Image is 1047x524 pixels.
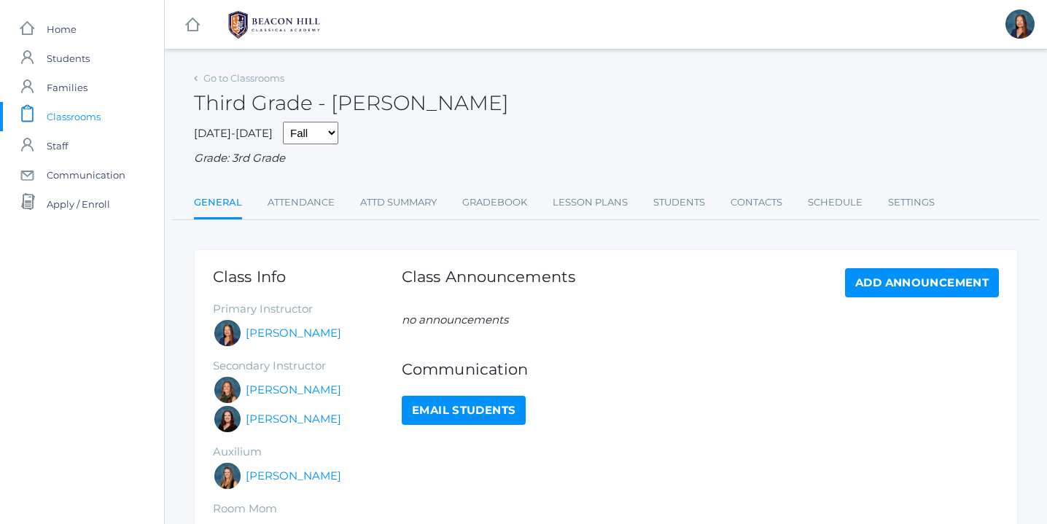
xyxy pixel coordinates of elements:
a: Gradebook [462,188,527,217]
div: Andrea Deutsch [213,375,242,404]
span: Families [47,73,87,102]
h5: Room Mom [213,503,402,515]
a: Email Students [402,396,526,425]
img: BHCALogos-05-308ed15e86a5a0abce9b8dd61676a3503ac9727e845dece92d48e8588c001991.png [219,7,329,43]
div: Grade: 3rd Grade [194,150,1018,167]
span: Students [47,44,90,73]
div: Lori Webster [1005,9,1035,39]
span: Home [47,15,77,44]
h2: Third Grade - [PERSON_NAME] [194,92,509,114]
span: Staff [47,131,68,160]
span: [DATE]-[DATE] [194,126,273,140]
a: Go to Classrooms [203,72,284,84]
a: [PERSON_NAME] [246,411,341,428]
a: Settings [888,188,935,217]
h5: Primary Instructor [213,303,402,316]
a: [PERSON_NAME] [246,468,341,485]
a: Add Announcement [845,268,999,297]
span: Apply / Enroll [47,189,110,219]
div: Katie Watters [213,404,242,434]
a: Students [653,188,705,217]
h1: Class Info [213,268,402,285]
div: Lori Webster [213,318,242,348]
a: Schedule [808,188,863,217]
h1: Communication [402,361,999,378]
a: [PERSON_NAME] [246,382,341,399]
a: [PERSON_NAME] [246,325,341,342]
h5: Secondary Instructor [213,360,402,372]
h1: Class Announcements [402,268,575,294]
a: Contacts [731,188,782,217]
a: Lesson Plans [553,188,628,217]
span: Classrooms [47,102,101,131]
span: Communication [47,160,125,189]
a: Attendance [268,188,335,217]
h5: Auxilium [213,446,402,458]
a: General [194,188,242,219]
a: Attd Summary [360,188,437,217]
div: Juliana Fowler [213,461,242,490]
em: no announcements [402,313,508,326]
